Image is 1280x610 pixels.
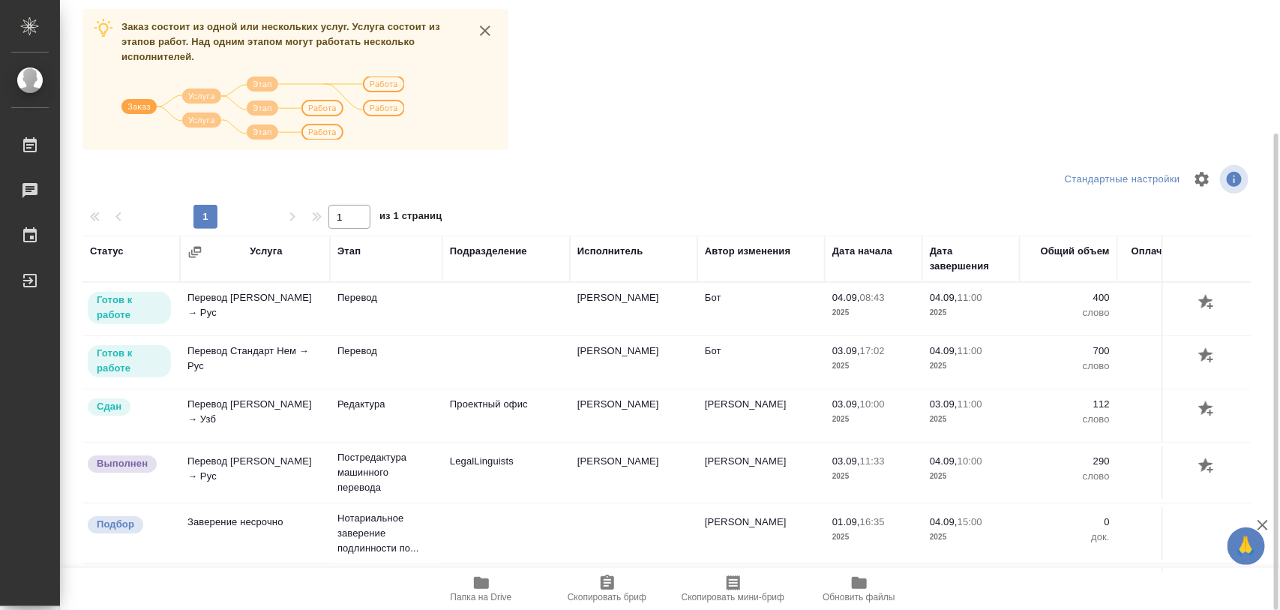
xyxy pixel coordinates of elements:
div: Подразделение [450,244,527,259]
td: Бот [697,336,825,389]
td: Перевод Стандарт Нем → Рус [180,336,330,389]
p: слово [1027,412,1110,427]
p: Постредактура машинного перевода [337,450,435,495]
td: [PERSON_NAME] [697,446,825,499]
p: 04.09, [832,292,860,303]
p: 10:00 [860,398,885,410]
div: Дата завершения [930,244,1012,274]
button: Добавить оценку [1195,454,1220,479]
p: Выполнен [97,456,148,471]
span: Папка на Drive [451,592,512,602]
span: из 1 страниц [379,207,442,229]
button: Сгруппировать [187,245,202,260]
p: 03.09, [832,455,860,467]
span: Скопировать мини-бриф [682,592,784,602]
p: 11:00 [958,292,982,303]
div: split button [1061,168,1184,191]
td: [PERSON_NAME] [570,389,697,442]
div: Оплачиваемый объем [1125,244,1207,274]
td: [PERSON_NAME] [570,336,697,389]
p: 2025 [930,530,1012,545]
p: 2025 [832,359,915,374]
p: Нотариальное заверение подлинности по... [337,511,435,556]
p: слово [1027,359,1110,374]
td: Бот [697,283,825,335]
button: Добавить оценку [1195,290,1220,316]
p: слово [1027,305,1110,320]
p: Редактура [337,397,435,412]
p: 2025 [930,469,1012,484]
button: Добавить оценку [1195,344,1220,369]
p: 03.09, [930,398,958,410]
td: [PERSON_NAME] [697,507,825,560]
p: 04.09, [930,345,958,356]
div: Исполнитель [577,244,643,259]
p: 2025 [832,530,915,545]
p: 11:00 [958,345,982,356]
p: 0 [1125,515,1207,530]
p: Подбор [97,517,134,532]
p: 0 [1027,515,1110,530]
p: 10:00 [958,455,982,467]
button: Скопировать мини-бриф [670,568,796,610]
p: Готов к работе [97,293,162,323]
td: LegalLinguists [442,446,570,499]
div: Этап [337,244,361,259]
button: Обновить файлы [796,568,922,610]
td: Проектный офис [442,389,570,442]
p: 700 [1027,344,1110,359]
button: Папка на Drive [418,568,544,610]
p: 400 [1125,290,1207,305]
p: 03.09, [832,345,860,356]
p: 04.09, [930,455,958,467]
span: 🙏 [1234,530,1259,562]
p: 15:00 [958,516,982,527]
p: слово [1027,469,1110,484]
button: 🙏 [1228,527,1265,565]
button: Добавить оценку [1195,397,1220,422]
p: 2025 [832,412,915,427]
p: 2025 [930,412,1012,427]
td: [PERSON_NAME] [697,389,825,442]
p: 17:02 [860,345,885,356]
p: док. [1125,530,1207,545]
span: Скопировать бриф [568,592,646,602]
p: 400 [1027,290,1110,305]
p: 04.09, [930,292,958,303]
div: Дата начала [832,244,892,259]
p: 03.09, [832,398,860,410]
p: слово [1125,412,1207,427]
p: Готов к работе [97,346,162,376]
div: Статус [90,244,124,259]
p: 700 [1125,344,1207,359]
p: 11:33 [860,455,885,467]
p: Перевод [337,344,435,359]
p: Сдан [97,399,121,414]
p: 290 [1027,454,1110,469]
p: 16:35 [860,516,885,527]
td: Перевод [PERSON_NAME] → Рус [180,446,330,499]
span: Обновить файлы [823,592,895,602]
button: close [474,20,496,42]
div: Услуга [250,244,282,259]
p: 112 [1027,397,1110,412]
p: док. [1027,530,1110,545]
button: Скопировать бриф [544,568,670,610]
p: слово [1125,469,1207,484]
div: Автор изменения [705,244,790,259]
span: Посмотреть информацию [1220,165,1252,194]
p: 2025 [930,359,1012,374]
td: [PERSON_NAME] [570,446,697,499]
p: 04.09, [930,516,958,527]
p: слово [1125,305,1207,320]
td: [PERSON_NAME] [570,283,697,335]
p: 2025 [832,469,915,484]
td: Перевод [PERSON_NAME] → Узб [180,389,330,442]
p: 2025 [930,305,1012,320]
div: Общий объем [1041,244,1110,259]
p: 290 [1125,454,1207,469]
td: Перевод [PERSON_NAME] → Рус [180,283,330,335]
span: Настроить таблицу [1184,161,1220,197]
p: 2025 [832,305,915,320]
p: 112 [1125,397,1207,412]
